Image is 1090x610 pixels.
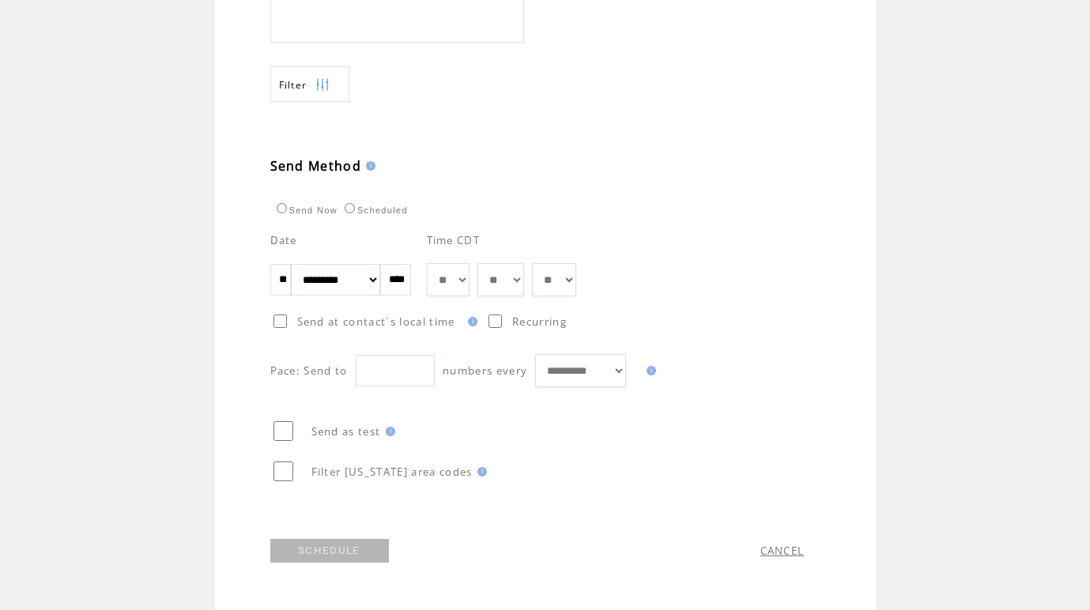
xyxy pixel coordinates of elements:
span: numbers every [443,363,527,378]
span: Recurring [512,314,567,329]
span: Send as test [311,424,381,439]
input: Scheduled [345,203,355,213]
span: Filter [US_STATE] area codes [311,465,473,479]
img: help.gif [381,427,395,436]
input: Send Now [277,203,287,213]
img: help.gif [473,467,487,476]
span: Date [270,233,297,247]
label: Scheduled [341,205,408,215]
span: Send Method [270,157,362,175]
span: Send at contact`s local time [297,314,455,329]
a: CANCEL [760,544,805,558]
a: Filter [270,66,349,102]
img: filters.png [315,67,330,103]
label: Send Now [273,205,338,215]
span: Pace: Send to [270,363,348,378]
a: SCHEDULE [270,539,389,563]
span: Show filters [279,78,307,92]
img: help.gif [642,366,656,375]
img: help.gif [361,161,375,171]
span: Time CDT [427,233,481,247]
img: help.gif [463,317,477,326]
